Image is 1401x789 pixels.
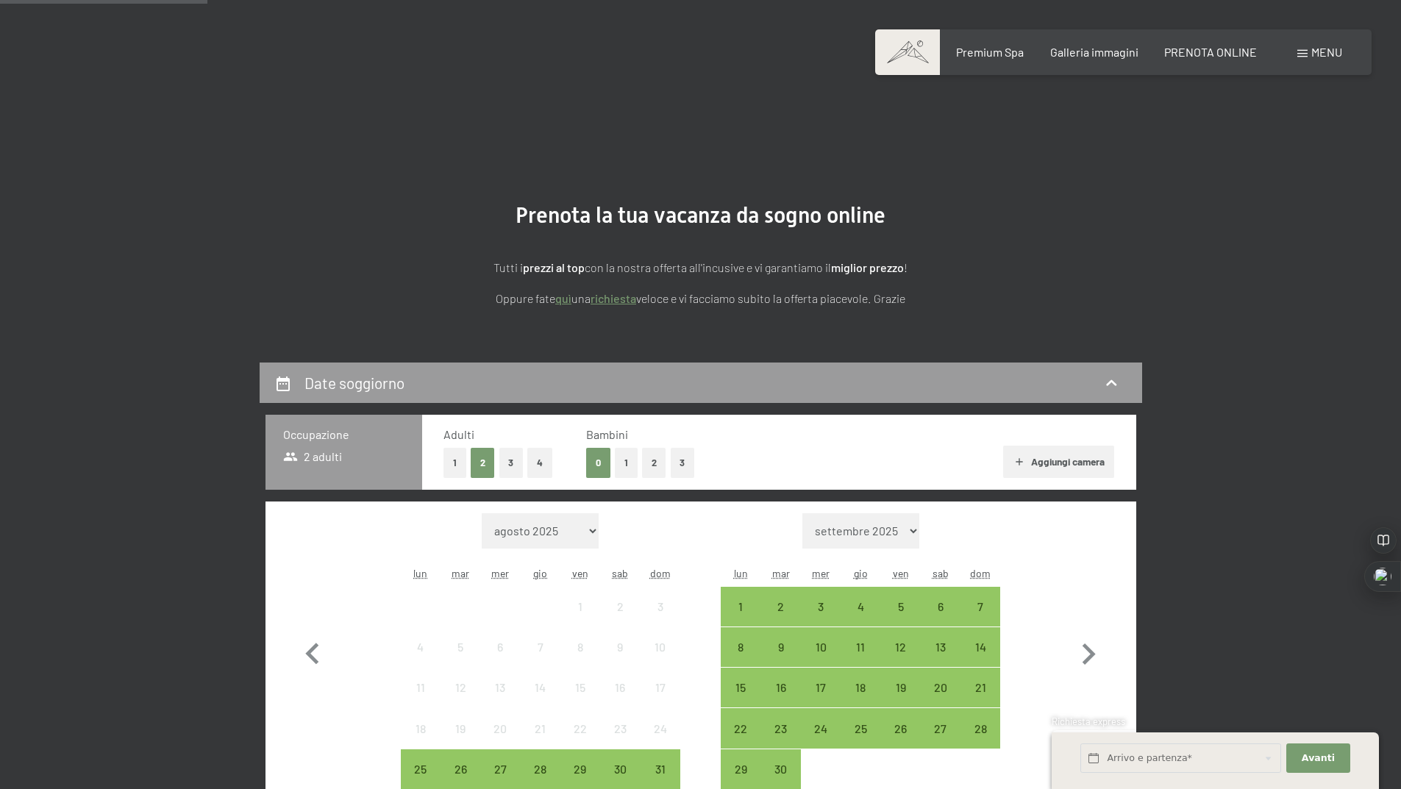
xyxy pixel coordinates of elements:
[521,749,560,789] div: Thu Aug 28 2025
[671,448,695,478] button: 3
[960,587,1000,626] div: arrivo/check-in possibile
[1052,715,1125,727] span: Richiesta express
[960,627,1000,667] div: arrivo/check-in possibile
[401,708,441,748] div: arrivo/check-in non effettuabile
[615,448,638,478] button: 1
[1050,45,1138,59] a: Galleria immagini
[721,587,760,626] div: arrivo/check-in possibile
[841,708,880,748] div: arrivo/check-in possibile
[401,668,441,707] div: Mon Aug 11 2025
[842,682,879,718] div: 18
[801,708,841,748] div: Wed Sep 24 2025
[640,749,680,789] div: arrivo/check-in possibile
[560,587,600,626] div: arrivo/check-in non effettuabile
[721,749,760,789] div: arrivo/check-in possibile
[640,587,680,626] div: arrivo/check-in non effettuabile
[722,641,759,678] div: 8
[533,567,547,579] abbr: giovedì
[722,601,759,638] div: 1
[801,627,841,667] div: Wed Sep 10 2025
[854,567,868,579] abbr: giovedì
[893,567,909,579] abbr: venerdì
[522,641,559,678] div: 7
[572,567,588,579] abbr: venerdì
[401,627,441,667] div: arrivo/check-in non effettuabile
[441,668,480,707] div: Tue Aug 12 2025
[600,749,640,789] div: arrivo/check-in possibile
[562,723,599,760] div: 22
[842,723,879,760] div: 25
[562,601,599,638] div: 1
[600,749,640,789] div: Sat Aug 30 2025
[560,708,600,748] div: Fri Aug 22 2025
[841,708,880,748] div: Thu Sep 25 2025
[880,668,920,707] div: Fri Sep 19 2025
[761,627,801,667] div: arrivo/check-in possibile
[880,668,920,707] div: arrivo/check-in possibile
[960,627,1000,667] div: Sun Sep 14 2025
[562,641,599,678] div: 8
[480,668,520,707] div: arrivo/check-in non effettuabile
[560,708,600,748] div: arrivo/check-in non effettuabile
[970,567,991,579] abbr: domenica
[761,587,801,626] div: Tue Sep 02 2025
[560,627,600,667] div: arrivo/check-in non effettuabile
[802,723,839,760] div: 24
[521,708,560,748] div: Thu Aug 21 2025
[402,723,439,760] div: 18
[600,627,640,667] div: Sat Aug 09 2025
[841,627,880,667] div: arrivo/check-in possibile
[962,682,999,718] div: 21
[722,723,759,760] div: 22
[600,708,640,748] div: Sat Aug 23 2025
[763,682,799,718] div: 16
[880,627,920,667] div: Fri Sep 12 2025
[642,448,666,478] button: 2
[442,723,479,760] div: 19
[480,749,520,789] div: arrivo/check-in possibile
[443,448,466,478] button: 1
[586,448,610,478] button: 0
[401,708,441,748] div: Mon Aug 18 2025
[962,723,999,760] div: 28
[922,723,959,760] div: 27
[333,289,1069,308] p: Oppure fate una veloce e vi facciamo subito la offerta piacevole. Grazie
[480,708,520,748] div: Wed Aug 20 2025
[882,723,919,760] div: 26
[801,668,841,707] div: arrivo/check-in possibile
[442,682,479,718] div: 12
[921,668,960,707] div: Sat Sep 20 2025
[452,567,469,579] abbr: martedì
[640,708,680,748] div: arrivo/check-in non effettuabile
[441,749,480,789] div: arrivo/check-in possibile
[560,749,600,789] div: arrivo/check-in possibile
[641,682,678,718] div: 17
[602,601,638,638] div: 2
[772,567,790,579] abbr: martedì
[522,682,559,718] div: 14
[521,668,560,707] div: Thu Aug 14 2025
[841,587,880,626] div: arrivo/check-in possibile
[600,587,640,626] div: Sat Aug 02 2025
[413,567,427,579] abbr: lunedì
[527,448,552,478] button: 4
[591,291,636,305] a: richiesta
[640,627,680,667] div: Sun Aug 10 2025
[612,567,628,579] abbr: sabato
[921,668,960,707] div: arrivo/check-in possibile
[491,567,509,579] abbr: mercoledì
[516,202,885,228] span: Prenota la tua vacanza da sogno online
[562,682,599,718] div: 15
[521,627,560,667] div: Thu Aug 07 2025
[1302,751,1335,765] span: Avanti
[402,682,439,718] div: 11
[763,641,799,678] div: 9
[283,449,343,465] span: 2 adulti
[880,708,920,748] div: arrivo/check-in possibile
[933,567,949,579] abbr: sabato
[922,601,959,638] div: 6
[882,641,919,678] div: 12
[882,682,919,718] div: 19
[521,708,560,748] div: arrivo/check-in non effettuabile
